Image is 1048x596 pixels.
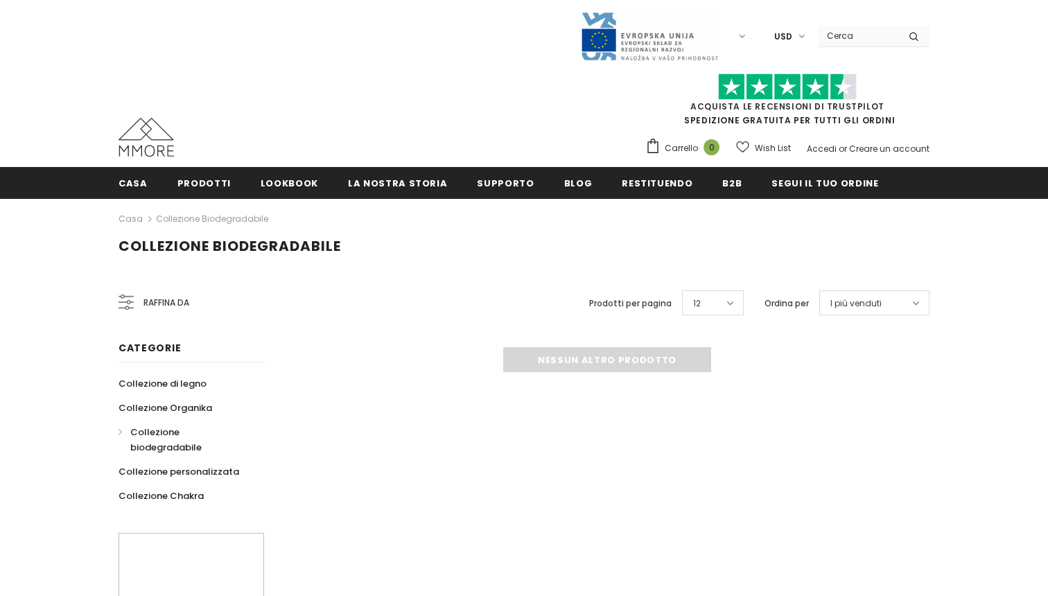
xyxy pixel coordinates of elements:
label: Prodotti per pagina [589,297,672,310]
a: Lookbook [261,167,318,198]
span: Restituendo [622,177,692,190]
a: Collezione di legno [119,371,207,396]
a: Collezione Chakra [119,484,204,508]
a: Collezione personalizzata [119,459,239,484]
a: Javni Razpis [580,30,719,42]
img: Javni Razpis [580,11,719,62]
span: Collezione biodegradabile [119,236,341,256]
a: Collezione Organika [119,396,212,420]
a: Creare un account [849,143,929,155]
span: Collezione di legno [119,377,207,390]
span: Casa [119,177,148,190]
span: Blog [564,177,593,190]
span: I più venduti [830,297,882,310]
img: Casi MMORE [119,118,174,157]
a: Collezione biodegradabile [119,420,249,459]
a: Segui il tuo ordine [771,167,878,198]
span: Segui il tuo ordine [771,177,878,190]
img: Fidati di Pilot Stars [718,73,857,100]
span: Prodotti [177,177,231,190]
span: Wish List [755,141,791,155]
span: supporto [477,177,534,190]
span: Collezione Chakra [119,489,204,502]
a: Blog [564,167,593,198]
a: Prodotti [177,167,231,198]
span: Categorie [119,341,181,355]
a: La nostra storia [348,167,447,198]
label: Ordina per [765,297,809,310]
span: Collezione personalizzata [119,465,239,478]
a: Casa [119,211,143,227]
a: Restituendo [622,167,692,198]
span: La nostra storia [348,177,447,190]
a: Accedi [807,143,837,155]
input: Search Site [819,26,898,46]
span: Collezione biodegradabile [130,426,202,454]
a: Collezione biodegradabile [156,213,268,225]
span: 12 [693,297,701,310]
a: Acquista le recensioni di TrustPilot [690,100,884,112]
a: Carrello 0 [645,138,726,159]
span: B2B [722,177,742,190]
span: USD [774,30,792,44]
a: Casa [119,167,148,198]
a: B2B [722,167,742,198]
span: Raffina da [143,295,189,310]
span: or [839,143,847,155]
span: Lookbook [261,177,318,190]
a: supporto [477,167,534,198]
a: Wish List [736,136,791,160]
span: 0 [704,139,719,155]
span: Collezione Organika [119,401,212,414]
span: SPEDIZIONE GRATUITA PER TUTTI GLI ORDINI [645,80,929,126]
span: Carrello [665,141,698,155]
